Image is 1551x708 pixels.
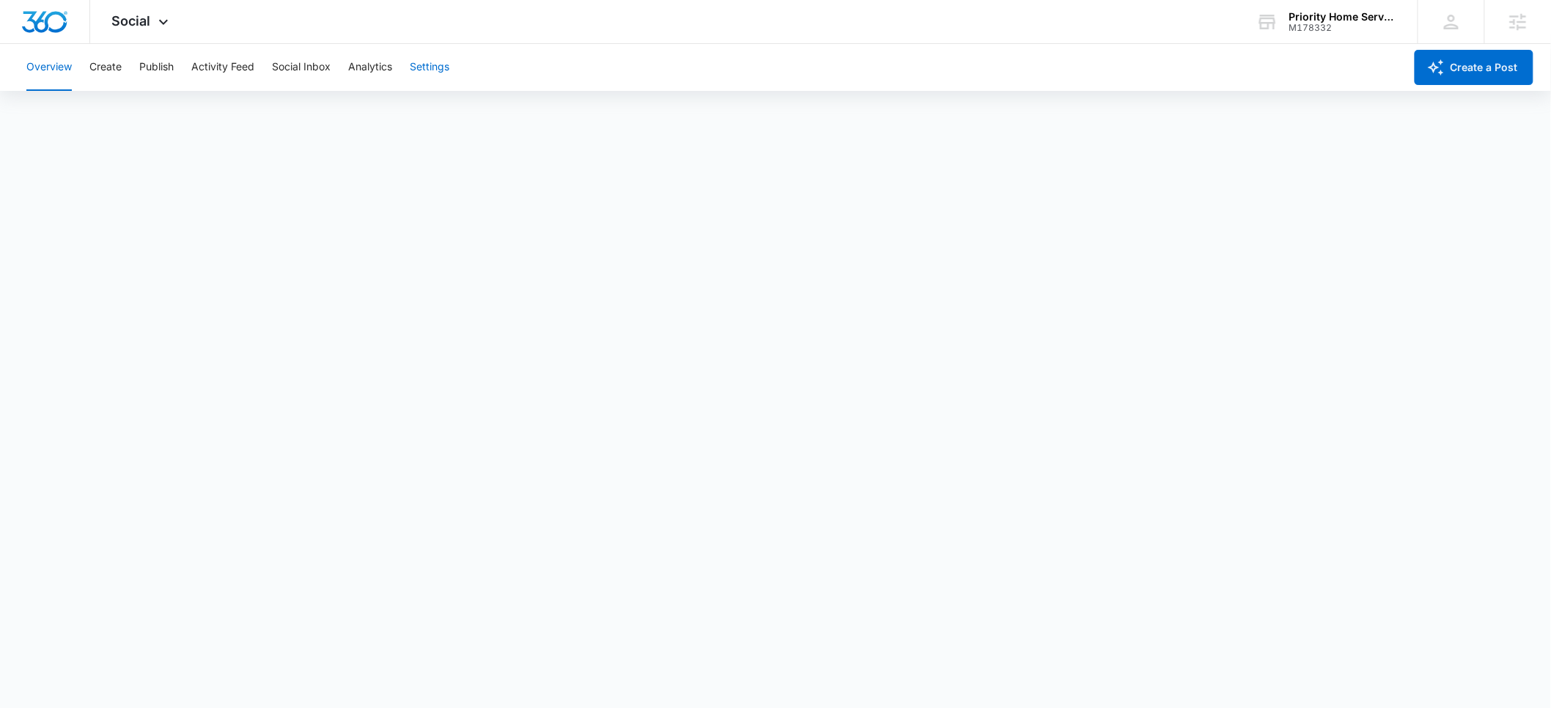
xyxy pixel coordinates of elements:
button: Activity Feed [191,44,254,91]
div: account id [1289,23,1396,33]
button: Settings [410,44,449,91]
button: Social Inbox [272,44,331,91]
div: account name [1289,11,1396,23]
button: Create a Post [1415,50,1533,85]
button: Create [89,44,122,91]
span: Social [112,13,151,29]
button: Analytics [348,44,392,91]
button: Publish [139,44,174,91]
button: Overview [26,44,72,91]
